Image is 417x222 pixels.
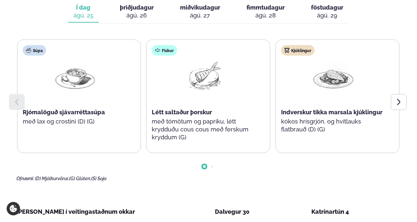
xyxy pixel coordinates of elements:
[311,12,343,19] div: ágú. 29
[115,1,159,23] button: þriðjudagur ágú. 26
[120,12,154,19] div: ágú. 26
[306,1,349,23] button: föstudagur ágú. 29
[180,12,220,19] div: ágú. 27
[73,4,93,12] span: Í dag
[211,165,214,168] span: Go to slide 2
[155,48,160,53] img: fish.svg
[152,45,177,56] div: Fiskur
[35,176,69,181] span: (D) Mjólkurvörur,
[23,118,127,125] p: með lax og crostini (D) (G)
[26,48,31,53] img: soup.svg
[312,61,354,92] img: Chicken-breast.png
[281,109,382,116] span: Indverskur tikka marsala kjúklingur
[152,109,212,116] span: Létt saltaður þorskur
[311,208,400,216] div: Katrínartún 4
[73,12,93,19] div: ágú. 25
[7,202,20,215] a: Cookie settings
[68,1,99,23] button: Í dag ágú. 25
[215,208,304,216] div: Dalvegur 30
[241,1,290,23] button: fimmtudagur ágú. 28
[284,48,290,53] img: chicken.svg
[281,45,315,56] div: Kjúklingur
[91,176,107,181] span: (S) Soja
[180,4,220,11] span: miðvikudagur
[203,165,206,168] span: Go to slide 1
[183,61,225,92] img: Fish.png
[247,4,285,11] span: fimmtudagur
[23,45,46,56] div: Súpa
[23,109,105,116] span: Rjómalöguð sjávarréttasúpa
[175,1,225,23] button: miðvikudagur ágú. 27
[247,12,285,19] div: ágú. 28
[281,118,386,133] p: kókos hrísgrjón, og hvítlauks flatbrauð (D) (G)
[16,176,34,181] span: Ofnæmi:
[54,61,96,92] img: Soup.png
[311,4,343,11] span: föstudagur
[69,176,91,181] span: (G) Glúten,
[16,208,135,215] span: [PERSON_NAME] í veitingastaðnum okkar
[152,118,256,141] p: með tómötum og papriku, létt krydduðu cous cous með ferskum kryddum (G)
[120,4,154,11] span: þriðjudagur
